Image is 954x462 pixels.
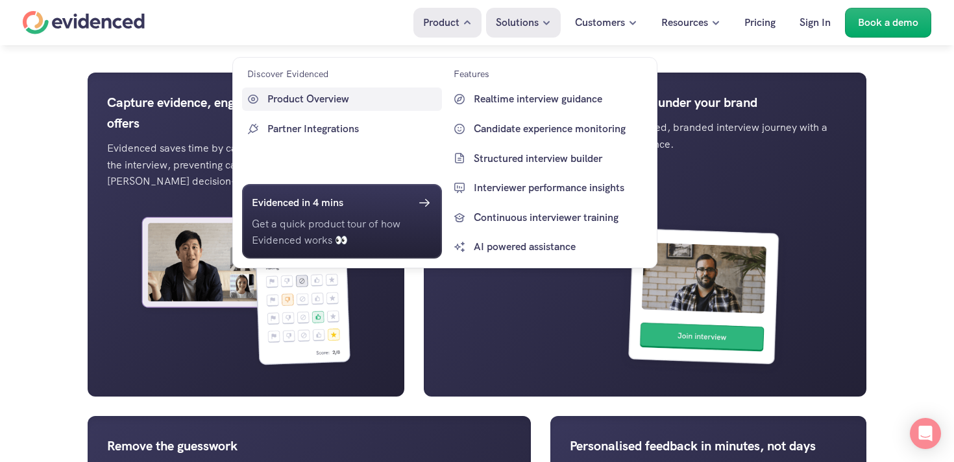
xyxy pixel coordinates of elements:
p: Book a demo [858,14,918,31]
a: Interviewer performance insights [448,176,648,200]
p: Product [423,14,459,31]
h6: Evidenced in 4 mins [252,194,343,211]
p: Continuous interviewer training [474,209,645,226]
p: Realtime interview guidance [474,91,645,108]
p: Remove the guesswork [107,435,511,456]
a: Product Overview [242,87,442,111]
a: Candidate experience monitoring [448,117,648,141]
p: Interviewer performance insights [474,179,645,196]
p: Structured interview builder [474,150,645,167]
a: Pricing [735,8,785,38]
p: Solutions [496,14,539,31]
a: Home [23,11,145,34]
p: Partner Integrations [267,121,439,137]
a: Continuous interviewer training [448,206,648,229]
a: Sign In [790,8,840,38]
img: "" [107,209,385,377]
a: Book a demo [845,8,931,38]
a: AI powered assistance [448,235,648,259]
a: Structured interview builder [448,146,648,170]
a: Realtime interview guidance [448,87,648,111]
p: Get a quick product tour of how Evidenced works 👀 [252,216,432,249]
a: Partner Integrations [242,117,442,141]
p: Sign In [800,14,831,31]
p: Personalised feedback in minutes, not days [570,435,848,456]
a: Capture evidence, engage candidates & secure offersEvidenced saves time by capturing critical ins... [88,73,404,397]
p: Product Overview [267,91,439,108]
p: Discover Evidenced [247,67,328,81]
p: Customers [575,14,625,31]
p: AI powered assistance [474,238,645,255]
p: Features [454,67,489,81]
p: Pricing [744,14,776,31]
p: Evidenced saves time by capturing critical insights during the interview, preventing candidate lo... [107,140,385,190]
div: Open Intercom Messenger [910,418,941,449]
a: Evidenced in 4 minsGet a quick product tour of how Evidenced works 👀 [242,184,442,259]
p: Capture evidence, engage candidates & secure offers [107,92,385,133]
p: Resources [661,14,708,31]
p: Candidate experience monitoring [474,121,645,137]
